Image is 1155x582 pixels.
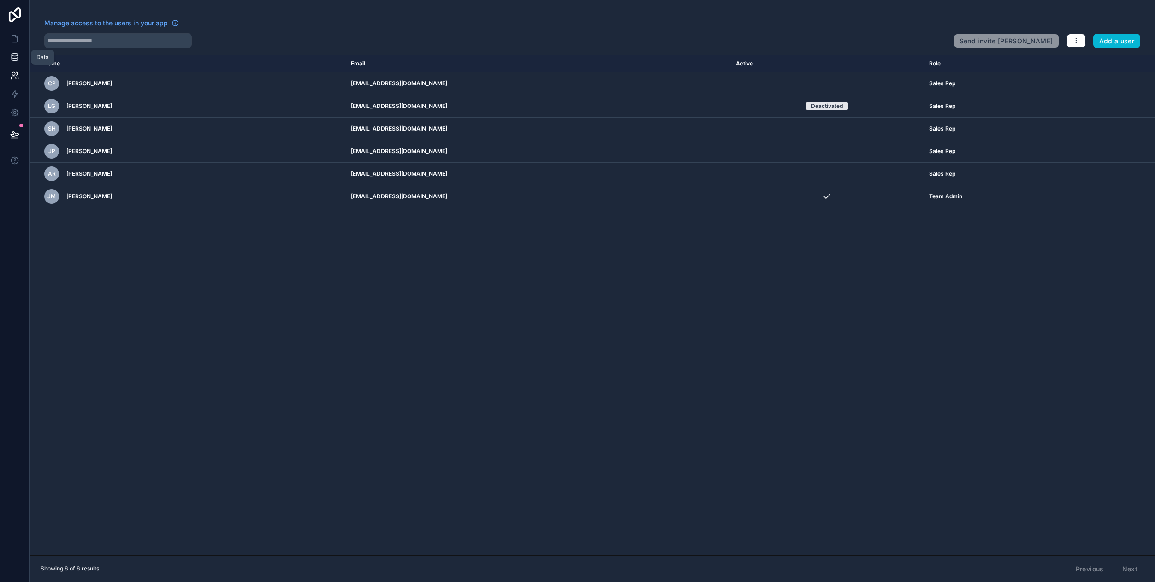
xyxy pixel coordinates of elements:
[345,95,730,118] td: [EMAIL_ADDRESS][DOMAIN_NAME]
[929,148,955,155] span: Sales Rep
[44,18,179,28] a: Manage access to the users in your app
[30,55,1155,555] div: scrollable content
[929,102,955,110] span: Sales Rep
[929,80,955,87] span: Sales Rep
[929,125,955,132] span: Sales Rep
[345,55,730,72] th: Email
[47,193,56,200] span: JM
[36,53,49,61] div: Data
[48,170,56,178] span: AR
[811,102,843,110] div: Deactivated
[66,102,112,110] span: [PERSON_NAME]
[44,18,168,28] span: Manage access to the users in your app
[30,55,345,72] th: Name
[66,80,112,87] span: [PERSON_NAME]
[345,118,730,140] td: [EMAIL_ADDRESS][DOMAIN_NAME]
[66,170,112,178] span: [PERSON_NAME]
[48,80,56,87] span: CP
[345,140,730,163] td: [EMAIL_ADDRESS][DOMAIN_NAME]
[41,565,99,572] span: Showing 6 of 6 results
[929,170,955,178] span: Sales Rep
[1093,34,1141,48] button: Add a user
[924,55,1082,72] th: Role
[66,125,112,132] span: [PERSON_NAME]
[929,193,962,200] span: Team Admin
[345,72,730,95] td: [EMAIL_ADDRESS][DOMAIN_NAME]
[48,102,55,110] span: LG
[66,193,112,200] span: [PERSON_NAME]
[730,55,924,72] th: Active
[345,163,730,185] td: [EMAIL_ADDRESS][DOMAIN_NAME]
[345,185,730,208] td: [EMAIL_ADDRESS][DOMAIN_NAME]
[66,148,112,155] span: [PERSON_NAME]
[48,148,55,155] span: JP
[48,125,56,132] span: SH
